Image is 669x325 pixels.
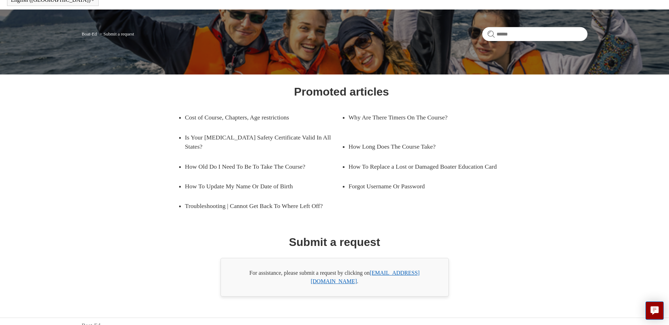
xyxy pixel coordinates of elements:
[349,108,495,127] a: Why Are There Timers On The Course?
[185,128,342,157] a: Is Your [MEDICAL_DATA] Safety Certificate Valid In All States?
[294,83,389,100] h1: Promoted articles
[185,176,331,196] a: How To Update My Name Or Date of Birth
[349,176,495,196] a: Forgot Username Or Password
[185,108,331,127] a: Cost of Course, Chapters, Age restrictions
[185,196,342,216] a: Troubleshooting | Cannot Get Back To Where Left Off?
[349,137,495,156] a: How Long Does The Course Take?
[98,31,134,37] li: Submit a request
[645,301,664,320] button: Live chat
[221,258,449,297] div: For assistance, please submit a request by clicking on .
[482,27,588,41] input: Search
[185,157,331,176] a: How Old Do I Need To Be To Take The Course?
[82,31,97,37] a: Boat-Ed
[349,157,505,176] a: How To Replace a Lost or Damaged Boater Education Card
[82,31,98,37] li: Boat-Ed
[289,234,380,251] h1: Submit a request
